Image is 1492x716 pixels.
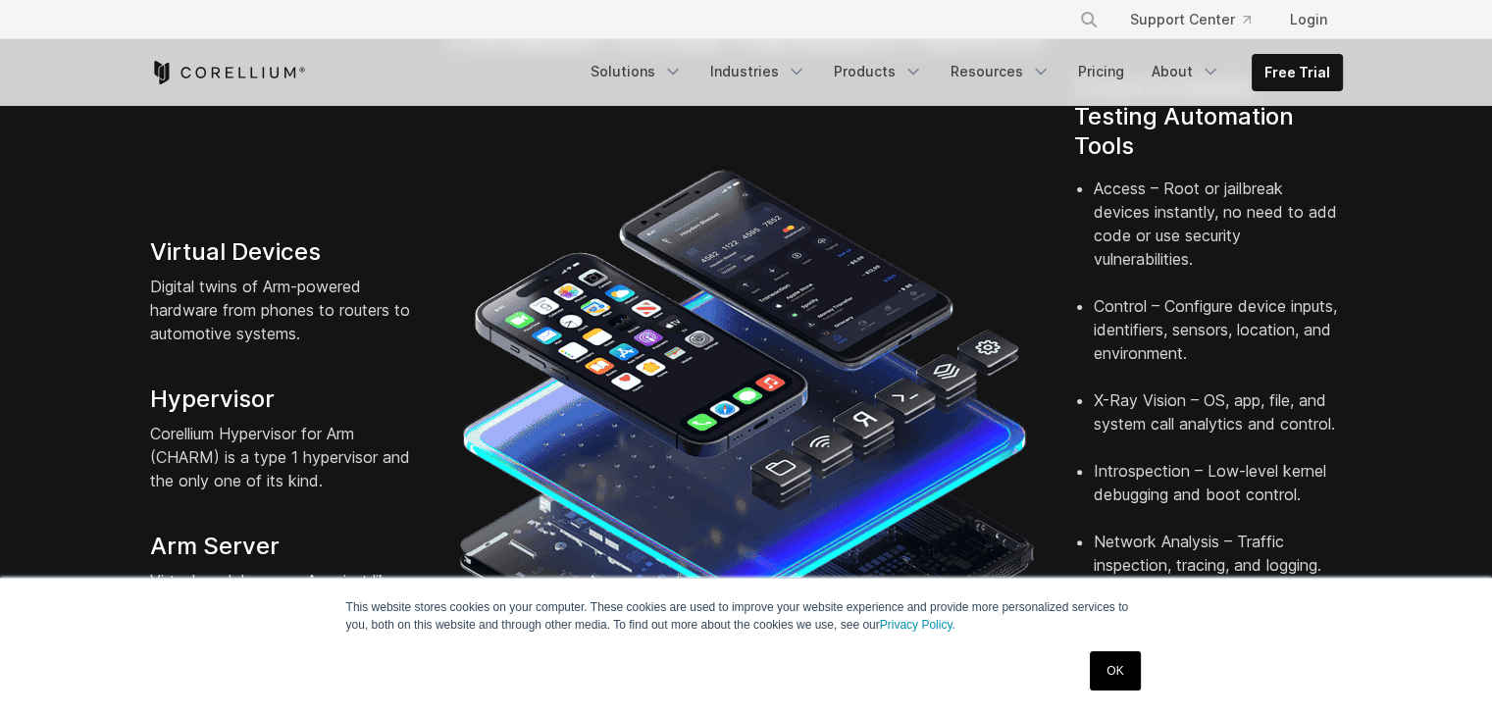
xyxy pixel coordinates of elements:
li: X-Ray Vision – OS, app, file, and system call analytics and control. [1094,388,1343,459]
p: This website stores cookies on your computer. These cookies are used to improve your website expe... [346,598,1147,634]
a: Free Trial [1253,55,1342,90]
a: About [1140,54,1232,89]
h4: Arm Server [150,532,419,561]
li: Introspection – Low-level kernel debugging and boot control. [1094,459,1343,530]
div: Navigation Menu [579,54,1343,91]
button: Search [1071,2,1106,37]
a: Industries [698,54,818,89]
div: Navigation Menu [1055,2,1343,37]
li: Network Analysis – Traffic inspection, tracing, and logging. [1094,530,1343,600]
p: Corellium Hypervisor for Arm (CHARM) is a type 1 hypervisor and the only one of its kind. [150,422,419,492]
a: Solutions [579,54,695,89]
p: Digital twins of Arm-powered hardware from phones to routers to automotive systems. [150,275,419,345]
li: Control – Configure device inputs, identifiers, sensors, location, and environment. [1094,294,1343,388]
a: Support Center [1114,2,1266,37]
a: Pricing [1066,54,1136,89]
a: Login [1274,2,1343,37]
p: Virtual models run on Arm, just like their physical counterparts, combining native fidelity with ... [150,569,419,663]
a: Privacy Policy. [880,618,955,632]
a: OK [1090,651,1140,690]
a: Products [822,54,935,89]
h4: Hypervisor [150,384,419,414]
li: Access – Root or jailbreak devices instantly, no need to add code or use security vulnerabilities. [1094,177,1343,294]
h4: Powerful Mobile Testing Automation Tools [1074,73,1343,161]
a: Corellium Home [150,61,306,84]
h4: Virtual Devices [150,237,419,267]
a: Resources [939,54,1062,89]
